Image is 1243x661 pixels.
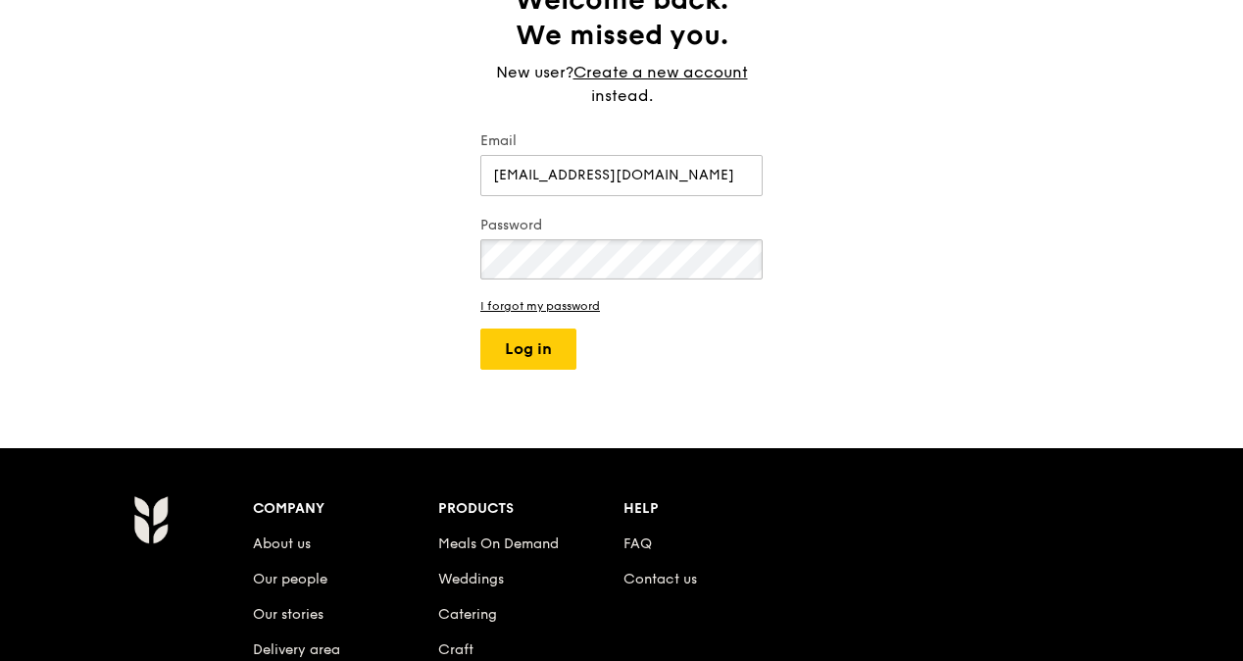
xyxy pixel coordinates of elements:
[253,535,311,552] a: About us
[480,216,763,235] label: Password
[438,571,504,587] a: Weddings
[438,641,473,658] a: Craft
[438,535,559,552] a: Meals On Demand
[253,571,327,587] a: Our people
[438,606,497,623] a: Catering
[438,495,623,523] div: Products
[623,571,697,587] a: Contact us
[133,495,168,544] img: Grain
[480,329,576,370] button: Log in
[253,641,340,658] a: Delivery area
[496,63,573,81] span: New user?
[591,86,653,105] span: instead.
[480,299,763,313] a: I forgot my password
[623,495,809,523] div: Help
[480,131,763,151] label: Email
[623,535,652,552] a: FAQ
[253,495,438,523] div: Company
[573,61,748,84] a: Create a new account
[253,606,323,623] a: Our stories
